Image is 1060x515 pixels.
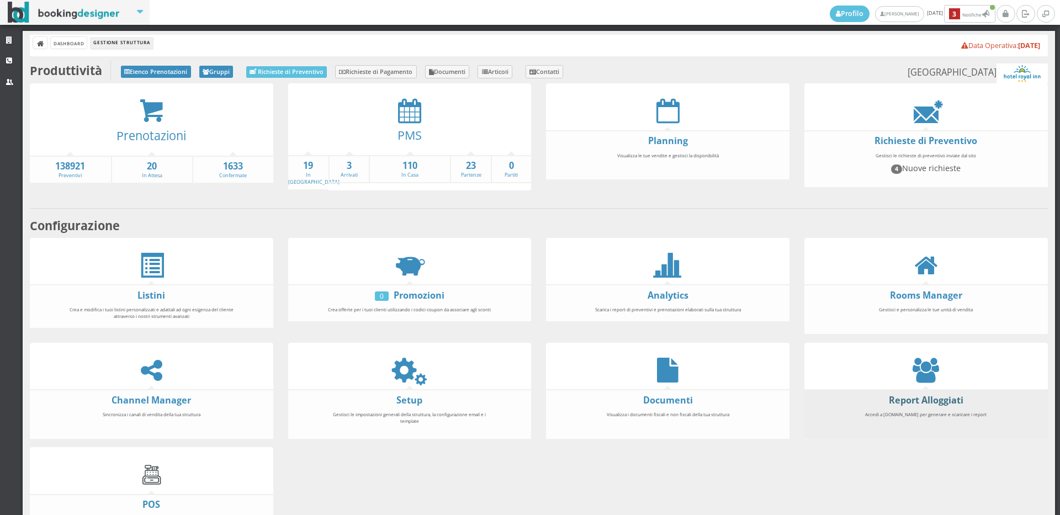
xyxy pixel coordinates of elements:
div: Visualizza le tue vendite e gestisci la disponibilità [579,147,757,177]
a: Documenti [425,65,470,78]
div: 0 [375,291,389,301]
a: Documenti [643,394,693,406]
a: Setup [396,394,422,406]
h4: Nuove richieste [841,163,1010,173]
a: Articoli [478,65,512,78]
div: Gestisci le impostazioni generali della struttura, la configurazione email e i template [320,406,499,436]
div: Visualizza i documenti fiscali e non fiscali della tua struttura [579,406,757,436]
a: Gruppi [199,66,234,78]
a: 23Partenze [451,160,490,179]
div: Crea offerte per i tuoi clienti utilizzando i codici coupon da associare agli sconti [320,301,499,318]
a: Listini [137,289,165,301]
a: Promozioni [394,289,444,301]
span: 4 [891,164,902,173]
a: 19In [GEOGRAPHIC_DATA] [288,160,340,185]
a: 20In Attesa [112,160,192,179]
div: Gestisci e personalizza le tue unità di vendita [836,301,1015,331]
strong: 3 [330,160,369,172]
a: Analytics [648,289,688,301]
strong: 110 [370,160,450,172]
a: Elenco Prenotazioni [121,66,191,78]
a: Richieste di Preventivo [246,66,327,78]
a: [PERSON_NAME] [875,6,924,22]
strong: 1633 [193,160,273,173]
a: Prenotazioni [116,128,186,144]
a: Planning [648,135,688,147]
div: Accedi a [DOMAIN_NAME] per generare e scaricare i report [836,406,1015,436]
a: Contatti [526,65,564,78]
a: 3Arrivati [330,160,369,179]
div: Gestisci le richieste di preventivo inviate dal sito [836,147,1015,184]
a: Richieste di Preventivo [875,135,977,147]
div: Sincronizza i canali di vendita della tua struttura [62,406,241,436]
a: POS [142,498,160,511]
img: ea773b7e7d3611ed9c9d0608f5526cb6.png [997,63,1047,83]
span: [DATE] [830,5,997,23]
a: Dashboard [51,37,87,49]
div: Crea e modifica i tuoi listini personalizzati e adattali ad ogni esigenza del cliente attraverso ... [62,301,241,324]
div: Scarica i report di preventivi e prenotazioni elaborati sulla tua struttura [579,301,757,318]
strong: 19 [288,160,328,172]
li: Gestione Struttura [91,37,152,49]
b: [DATE] [1018,41,1040,50]
strong: 20 [112,160,192,173]
a: Report Alloggiati [889,394,963,406]
strong: 138921 [30,160,111,173]
a: Profilo [830,6,870,22]
b: 3 [949,8,960,20]
strong: 0 [492,160,531,172]
a: PMS [397,127,422,143]
b: Produttività [30,62,102,78]
a: Richieste di Pagamento [335,65,417,78]
b: Configurazione [30,217,120,233]
a: 138921Preventivi [30,160,111,179]
a: Data Operativa:[DATE] [961,41,1040,50]
a: 110In Casa [370,160,450,179]
img: cash-register.gif [139,462,164,487]
img: BookingDesigner.com [8,2,120,23]
strong: 23 [451,160,490,172]
a: 0Partiti [492,160,531,179]
small: [GEOGRAPHIC_DATA] [908,63,1047,83]
a: Channel Manager [112,394,191,406]
a: Rooms Manager [890,289,962,301]
a: 1633Confermate [193,160,273,179]
button: 3Notifiche [944,5,995,23]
